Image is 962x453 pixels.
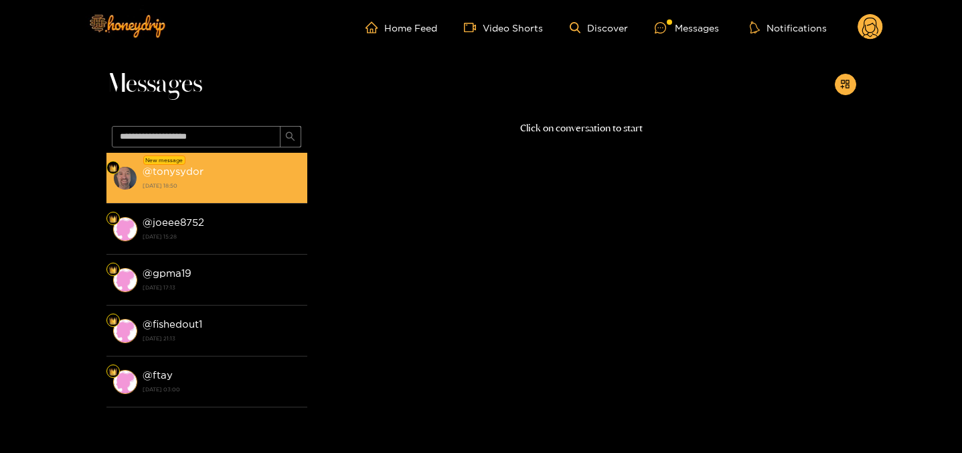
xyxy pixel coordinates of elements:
[113,166,137,190] img: conversation
[109,266,117,274] img: Fan Level
[143,318,202,330] strong: @ fishedout1
[113,217,137,241] img: conversation
[143,231,301,243] strong: [DATE] 15:28
[143,383,301,395] strong: [DATE] 03:00
[655,20,719,36] div: Messages
[570,22,628,34] a: Discover
[143,267,191,279] strong: @ gpma19
[143,332,301,344] strong: [DATE] 21:13
[113,268,137,292] img: conversation
[143,166,204,177] strong: @ tonysydor
[840,79,850,90] span: appstore-add
[746,21,831,34] button: Notifications
[143,155,185,165] div: New message
[113,319,137,343] img: conversation
[143,180,301,192] strong: [DATE] 18:50
[307,121,856,136] p: Click on conversation to start
[109,164,117,172] img: Fan Level
[106,68,202,101] span: Messages
[280,126,301,147] button: search
[464,21,543,34] a: Video Shorts
[285,131,295,143] span: search
[143,281,301,294] strong: [DATE] 17:13
[366,21,384,34] span: home
[109,215,117,223] img: Fan Level
[113,370,137,394] img: conversation
[109,317,117,325] img: Fan Level
[143,369,173,381] strong: @ ftay
[835,74,856,95] button: appstore-add
[109,368,117,376] img: Fan Level
[143,216,204,228] strong: @ joeee8752
[366,21,437,34] a: Home Feed
[464,21,483,34] span: video-camera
